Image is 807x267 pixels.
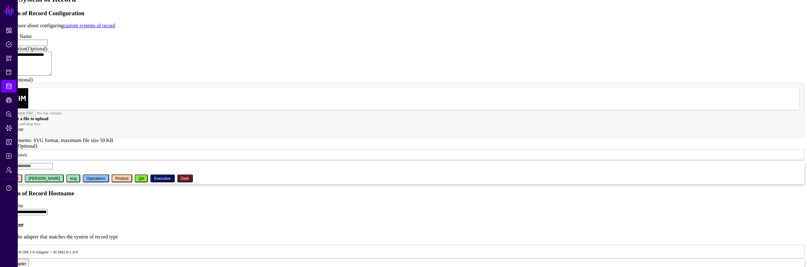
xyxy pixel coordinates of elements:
[177,174,193,182] button: Dark
[1,52,16,65] a: Snippets
[6,97,12,103] span: CAEP Hub
[1,164,16,176] a: Admin
[135,174,148,182] button: QA
[3,10,804,17] h3: System of Record Configuration
[3,234,804,240] p: Select the adapter that matches the system of record type
[1,122,16,134] a: Data Lens
[70,176,76,181] span: eng
[3,34,32,39] label: Display Name
[8,88,28,108] img: svg+xml;base64,PHN2ZyB3aWR0aD0iNjQiIGhlaWdodD0iNjQiIHZpZXdCb3g9IjAgMCA2NCA2NCIgZmlsbD0ibm9uZSIgeG...
[139,176,144,181] span: QA
[29,176,60,181] span: [PERSON_NAME]
[3,221,804,228] h3: Adapter
[26,46,48,51] span: (Optional)
[83,174,109,182] button: Operations
[112,174,132,182] button: Product
[8,122,799,127] p: or drag and drop here
[66,174,80,182] button: eng
[6,83,12,89] span: Identity Data Fabric
[6,125,12,131] span: Data Lens
[11,77,33,82] span: (Optional)
[3,190,804,197] h3: System of Record Hostname
[6,167,12,173] span: Admin
[6,185,12,191] span: Support
[1,150,16,162] a: Logs
[5,261,26,266] span: No Adapter
[7,250,78,254] span: SGNL SCIM 2.0 Adapter > SCIM2.0-1.0.0
[1,80,16,93] a: Identity Data Fabric
[6,111,12,117] span: Policy Lens
[6,139,12,145] span: Reports
[6,69,12,75] span: Protected Systems
[3,143,37,149] label: Labels
[87,176,105,181] span: Operations
[63,23,115,28] a: custom systems of record
[6,41,12,48] span: Policies
[16,143,37,149] span: (Optional)
[1,24,16,37] a: Dashboard
[6,27,12,34] span: Dashboard
[3,23,804,29] p: Learn more about configuring
[25,174,64,182] button: [PERSON_NAME]
[1,94,16,107] a: CAEP Hub
[8,116,799,121] h4: Select a file to upload
[154,176,171,181] span: Executive
[6,55,12,62] span: Snippets
[3,138,804,143] div: Requirements: SVG format, maximum file size 50 KB
[3,46,47,51] label: Description
[1,108,16,120] a: Policy Lens
[6,153,12,159] span: Logs
[1,38,16,51] a: Policies
[4,4,15,18] a: SGNL
[1,66,16,79] a: Protected Systems
[181,176,189,181] span: Dark
[150,174,174,182] button: Executive
[1,136,16,148] a: Reports
[115,176,128,181] span: Product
